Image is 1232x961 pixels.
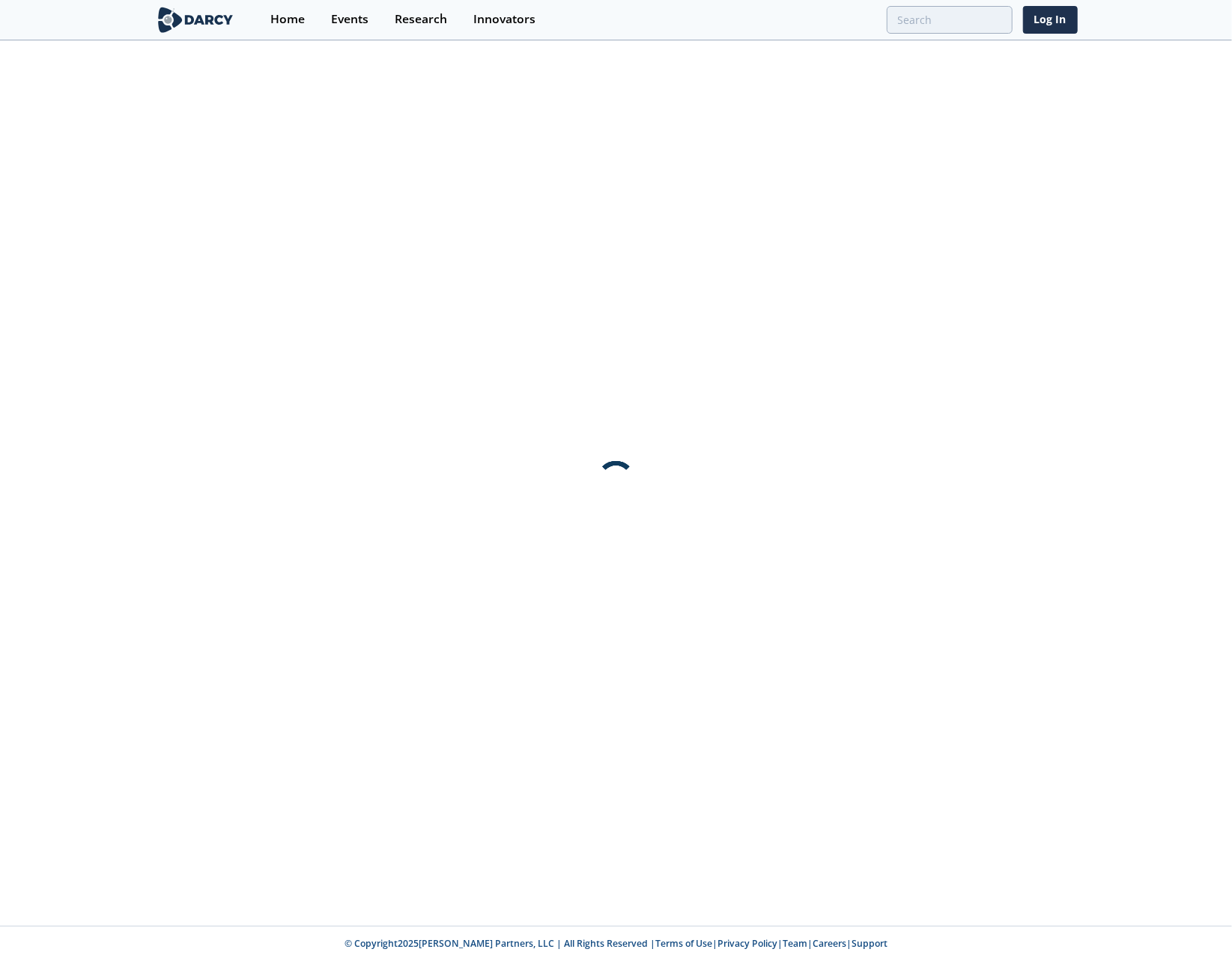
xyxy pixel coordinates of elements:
div: Home [270,13,305,25]
a: Support [852,937,887,950]
a: Terms of Use [655,937,712,950]
a: Privacy Policy [717,937,777,950]
a: Careers [813,937,846,950]
a: Log In [1023,6,1078,34]
div: Research [395,13,447,25]
input: Advanced Search [887,6,1013,34]
img: logo-wide.svg [155,7,237,33]
div: Innovators [473,13,535,25]
div: Events [331,13,368,25]
a: Team [783,937,807,950]
p: © Copyright 2025 [PERSON_NAME] Partners, LLC | All Rights Reserved | | | | | [62,937,1171,951]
